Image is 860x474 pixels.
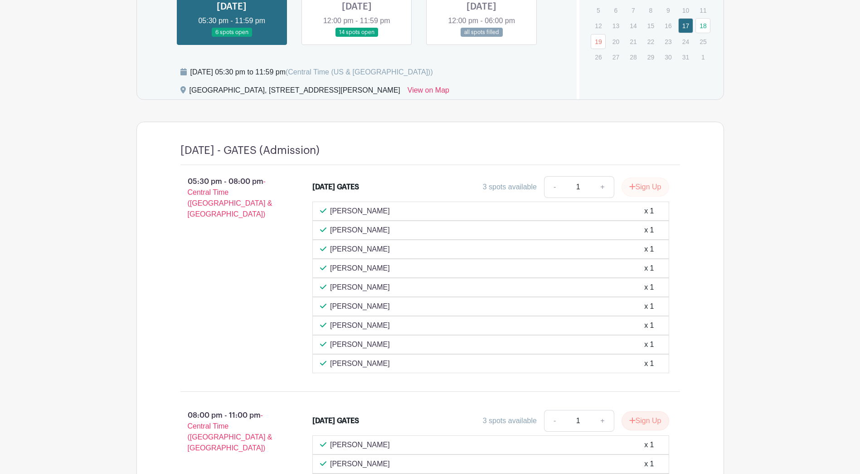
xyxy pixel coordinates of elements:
p: 08:00 pm - 11:00 pm [166,406,298,457]
p: 11 [695,3,710,17]
button: Sign Up [622,411,669,430]
div: [DATE] GATES [312,415,359,426]
p: 21 [626,35,641,49]
p: [PERSON_NAME] [330,225,390,236]
div: x 1 [644,225,654,236]
span: - Central Time ([GEOGRAPHIC_DATA] & [GEOGRAPHIC_DATA]) [188,178,272,218]
p: 8 [643,3,658,17]
p: 15 [643,19,658,33]
span: (Central Time (US & [GEOGRAPHIC_DATA])) [286,68,433,76]
p: [PERSON_NAME] [330,263,390,274]
div: x 1 [644,439,654,450]
div: x 1 [644,320,654,331]
p: 5 [591,3,606,17]
p: [PERSON_NAME] [330,244,390,255]
a: - [544,176,565,198]
p: 7 [626,3,641,17]
p: 30 [661,50,675,64]
p: 27 [608,50,623,64]
div: x 1 [644,263,654,274]
a: 18 [695,18,710,33]
p: [PERSON_NAME] [330,282,390,293]
div: x 1 [644,459,654,469]
p: [PERSON_NAME] [330,206,390,217]
span: - Central Time ([GEOGRAPHIC_DATA] & [GEOGRAPHIC_DATA]) [188,411,272,452]
p: 10 [678,3,693,17]
div: 3 spots available [483,182,537,193]
p: 25 [695,35,710,49]
p: 1 [695,50,710,64]
p: 9 [661,3,675,17]
p: [PERSON_NAME] [330,358,390,369]
p: 23 [661,35,675,49]
p: 31 [678,50,693,64]
a: 19 [591,34,606,49]
p: 12 [591,19,606,33]
p: 13 [608,19,623,33]
div: 3 spots available [483,415,537,426]
p: 26 [591,50,606,64]
a: + [591,410,614,432]
p: 24 [678,35,693,49]
div: x 1 [644,244,654,255]
p: 29 [643,50,658,64]
a: + [591,176,614,198]
p: 28 [626,50,641,64]
div: [GEOGRAPHIC_DATA], [STREET_ADDRESS][PERSON_NAME] [189,85,400,99]
div: x 1 [644,339,654,350]
p: [PERSON_NAME] [330,459,390,469]
div: x 1 [644,206,654,217]
div: [DATE] GATES [312,182,359,193]
a: 17 [678,18,693,33]
h4: [DATE] - GATES (Admission) [180,144,320,157]
p: [PERSON_NAME] [330,320,390,331]
button: Sign Up [622,178,669,197]
div: x 1 [644,301,654,312]
p: [PERSON_NAME] [330,339,390,350]
p: 6 [608,3,623,17]
p: [PERSON_NAME] [330,439,390,450]
p: 20 [608,35,623,49]
div: x 1 [644,358,654,369]
p: 22 [643,35,658,49]
div: x 1 [644,282,654,293]
a: View on Map [408,85,449,99]
div: [DATE] 05:30 pm to 11:59 pm [190,67,433,78]
a: - [544,410,565,432]
p: 16 [661,19,675,33]
p: 05:30 pm - 08:00 pm [166,173,298,223]
p: 14 [626,19,641,33]
p: [PERSON_NAME] [330,301,390,312]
